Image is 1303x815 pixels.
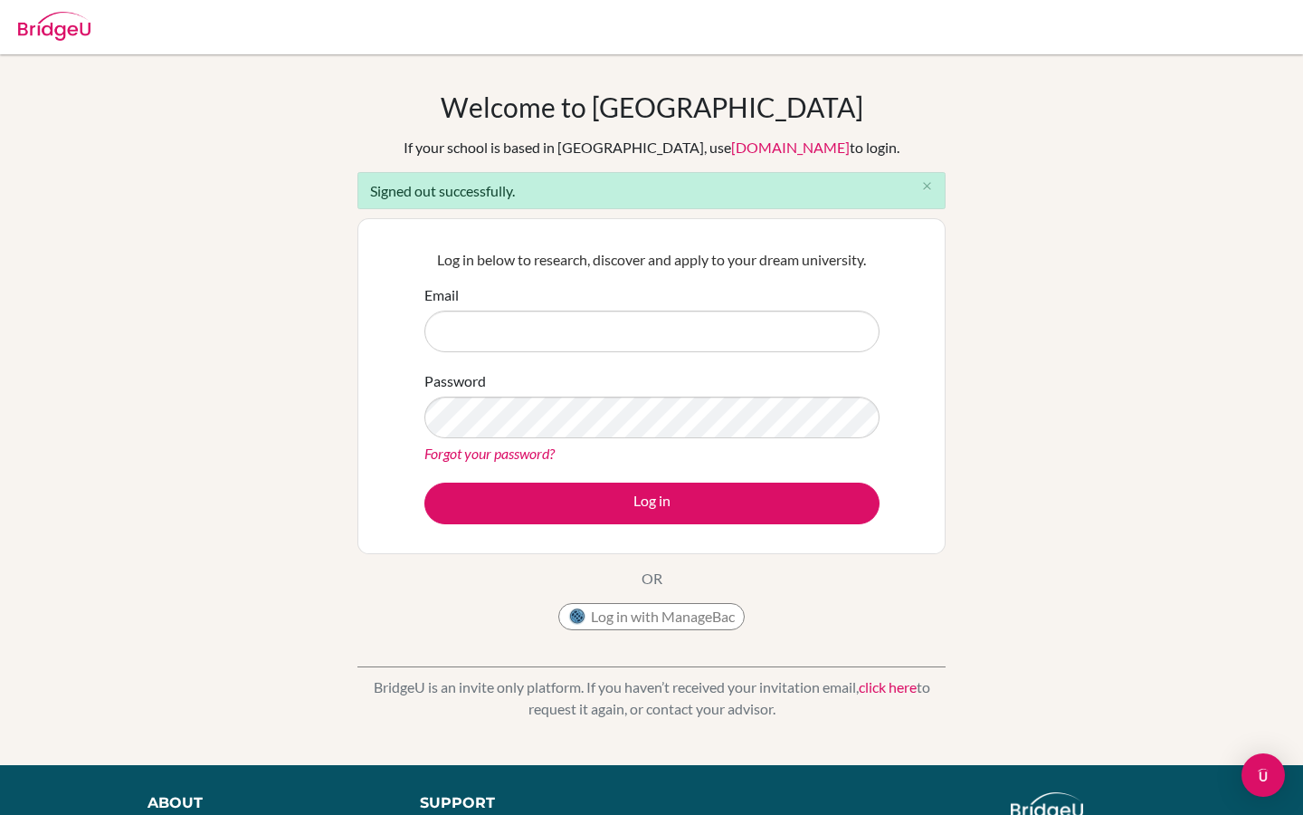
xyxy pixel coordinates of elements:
button: Close [908,173,945,200]
i: close [920,179,934,193]
p: OR [642,568,662,590]
button: Log in with ManageBac [558,603,745,630]
h1: Welcome to [GEOGRAPHIC_DATA] [441,91,863,123]
a: [DOMAIN_NAME] [731,139,850,156]
button: Log in [424,483,880,524]
p: Log in below to research, discover and apply to your dream university. [424,249,880,271]
a: click here [859,678,917,695]
div: Signed out successfully. [357,172,946,209]
div: Open Intercom Messenger [1241,753,1285,797]
p: BridgeU is an invite only platform. If you haven’t received your invitation email, to request it ... [357,676,946,720]
label: Password [424,370,486,392]
a: Forgot your password? [424,445,555,462]
div: If your school is based in [GEOGRAPHIC_DATA], use to login. [404,137,899,158]
div: About [147,792,379,814]
img: Bridge-U [18,12,90,41]
label: Email [424,284,459,306]
div: Support [420,792,633,814]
